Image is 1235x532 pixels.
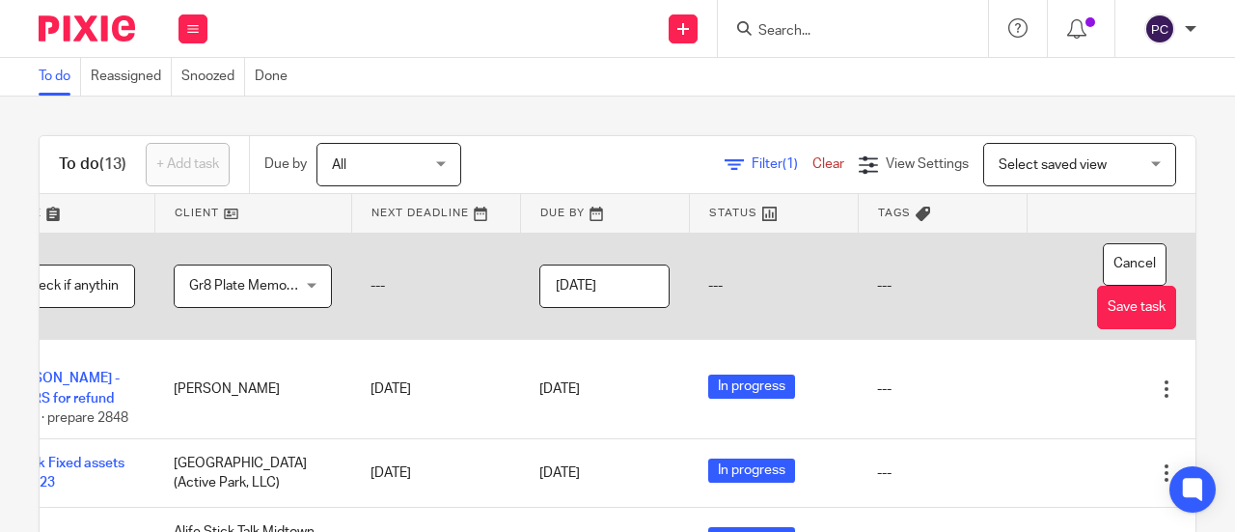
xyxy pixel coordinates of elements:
[39,15,135,42] img: Pixie
[539,265,670,308] input: Pick a date
[858,233,1027,340] td: ---
[539,466,580,480] span: [DATE]
[154,340,351,439] td: [PERSON_NAME]
[812,157,844,171] a: Clear
[154,438,351,507] td: [GEOGRAPHIC_DATA] (Active Park, LLC)
[59,154,126,175] h1: To do
[1103,243,1166,287] button: Cancel
[5,457,124,490] a: Check Fixed assets TY 2023
[255,58,297,96] a: Done
[91,58,172,96] a: Reassigned
[708,459,795,483] span: In progress
[877,463,1007,483] div: ---
[39,58,81,96] a: To do
[146,143,230,186] a: + Add task
[886,157,969,171] span: View Settings
[539,382,580,396] span: [DATE]
[999,158,1107,172] span: Select saved view
[5,265,135,308] input: Task name
[351,233,520,340] td: ---
[5,352,120,406] a: 2848 [PERSON_NAME] - call IRS for refund
[264,154,307,174] p: Due by
[351,340,520,439] td: [DATE]
[1097,286,1176,329] button: Save task
[782,157,798,171] span: (1)
[756,23,930,41] input: Search
[332,158,346,172] span: All
[351,438,520,507] td: [DATE]
[708,375,795,399] span: In progress
[5,411,128,425] span: 0 of 2 · prepare 2848
[752,157,812,171] span: Filter
[877,379,1007,399] div: ---
[189,279,331,293] span: Gr8 Plate Memorial LLC
[181,58,245,96] a: Snoozed
[99,156,126,172] span: (13)
[1144,14,1175,44] img: svg%3E
[878,208,911,218] span: Tags
[689,233,858,340] td: ---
